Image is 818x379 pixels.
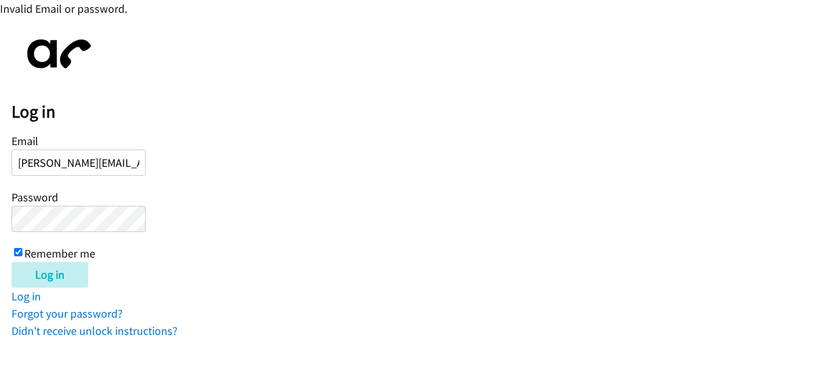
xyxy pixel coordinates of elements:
[12,262,88,288] input: Log in
[12,190,58,205] label: Password
[12,134,38,148] label: Email
[12,306,123,321] a: Forgot your password?
[12,289,41,304] a: Log in
[12,323,178,338] a: Didn't receive unlock instructions?
[12,29,101,79] img: aphone-8a226864a2ddd6a5e75d1ebefc011f4aa8f32683c2d82f3fb0802fe031f96514.svg
[12,101,818,123] h2: Log in
[24,246,95,261] label: Remember me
